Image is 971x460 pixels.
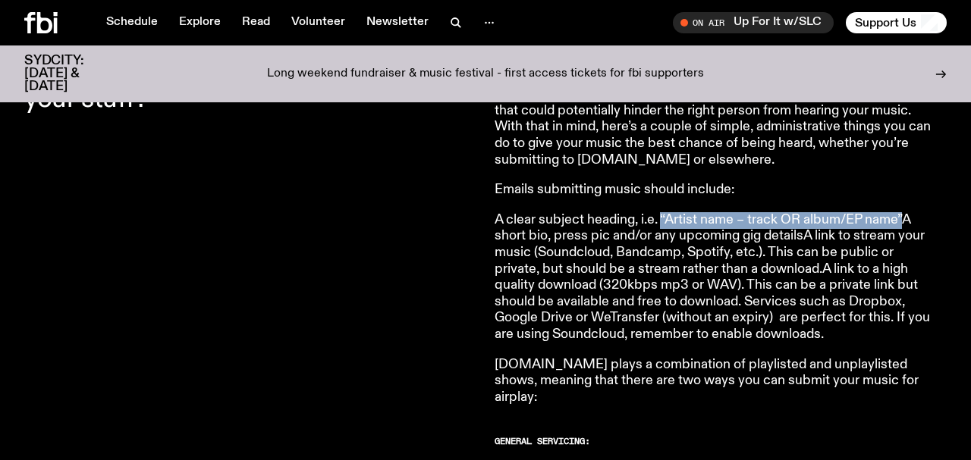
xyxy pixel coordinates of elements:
[282,12,354,33] a: Volunteer
[855,16,916,30] span: Support Us
[495,86,932,168] p: Submitting your music to radio properly is all about removing any barriers that could potentially...
[495,435,590,447] strong: GENERAL SERVICING:
[233,12,279,33] a: Read
[673,12,834,33] button: On AirUp For It w/SLC
[170,12,230,33] a: Explore
[495,182,932,199] p: Emails submitting music should include:
[97,12,167,33] a: Schedule
[357,12,438,33] a: Newsletter
[24,34,476,112] p: Are you a musician, in a band, a producer, or DJ and want to send us your stuff?
[24,55,121,93] h3: SYDCITY: [DATE] & [DATE]
[267,67,704,81] p: Long weekend fundraiser & music festival - first access tickets for fbi supporters
[846,12,947,33] button: Support Us
[495,357,932,406] p: [DOMAIN_NAME] plays a combination of playlisted and unplaylisted shows, meaning that there are tw...
[495,212,932,343] p: A clear subject heading, i.e. “Artist name – track OR album/EP name”A short bio, press pic and/or...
